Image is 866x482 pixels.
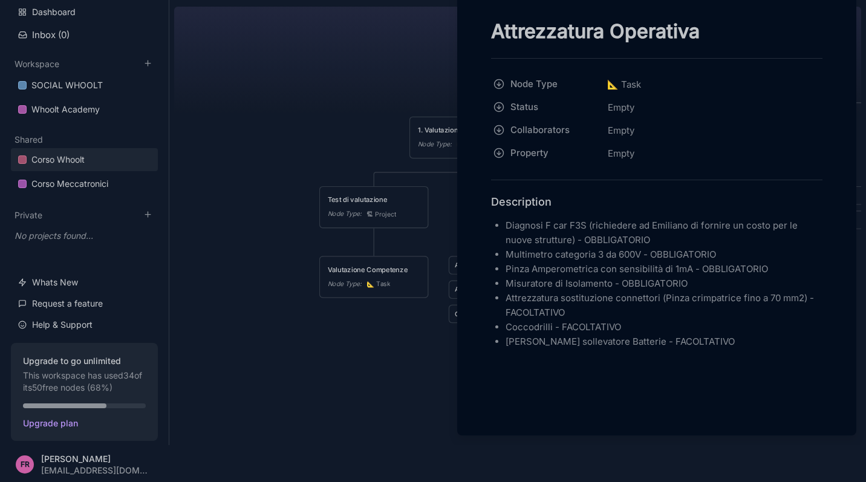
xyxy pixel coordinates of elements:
[491,142,822,165] div: PropertyEmpty
[506,276,822,291] p: Misuratore di Isolamento - OBBLIGATORIO
[491,119,822,142] div: CollaboratorsEmpty
[607,79,621,90] i: 📐
[510,100,590,114] span: Status
[607,100,635,116] span: Empty
[510,123,590,137] span: Collaborators
[607,123,635,138] span: Empty
[506,320,822,334] p: Coccodrilli - FACOLTATIVO
[506,262,822,276] p: Pinza Amperometrica con sensibilità di 1mA - OBBLIGATORIO
[506,218,822,247] p: Diagnosi F car F3S (richiedere ad Emiliano di fornire un costo per le nuove strutture) - OBBLIGAT...
[607,77,641,92] span: Task
[491,195,822,209] h4: Description
[491,19,822,44] textarea: node title
[487,96,604,118] button: Status
[510,77,590,91] span: Node Type
[487,142,604,164] button: Property
[491,96,822,119] div: StatusEmpty
[506,334,822,349] p: [PERSON_NAME] sollevatore Batterie - FACOLTATIVO
[487,119,604,141] button: Collaborators
[491,73,822,96] div: Node Type📐Task
[487,73,604,95] button: Node Type
[510,146,590,160] span: Property
[506,247,822,262] p: Multimetro categoria 3 da 600V - OBBLIGATORIO
[506,291,822,320] p: Attrezzatura sostituzione connettori (Pinza crimpatrice fino a 70 mm2) - FACOLTATIVO
[607,146,635,161] span: Empty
